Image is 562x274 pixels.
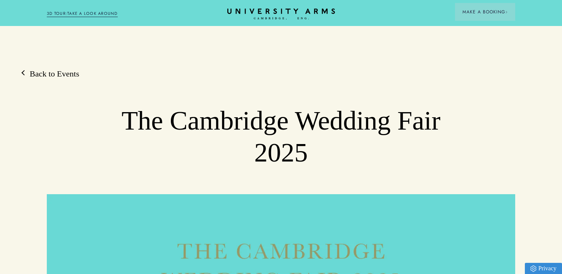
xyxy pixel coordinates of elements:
[227,9,335,20] a: Home
[22,68,79,79] a: Back to Events
[455,3,515,21] button: Make a BookingArrow icon
[47,10,118,17] a: 3D TOUR:TAKE A LOOK AROUND
[530,265,536,272] img: Privacy
[462,9,508,15] span: Make a Booking
[94,105,468,169] h1: The Cambridge Wedding Fair 2025
[505,11,508,13] img: Arrow icon
[525,263,562,274] a: Privacy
